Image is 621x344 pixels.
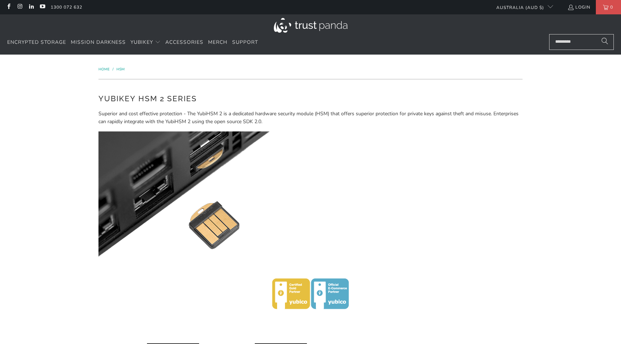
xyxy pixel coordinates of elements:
a: Encrypted Storage [7,34,66,51]
span: Home [98,67,110,72]
a: Trust Panda Australia on Facebook [5,4,11,10]
button: Search [596,34,614,50]
a: HSM [116,67,125,72]
span: Mission Darkness [71,39,126,46]
a: Login [567,3,590,11]
p: Superior and cost effective protection - The YubiHSM 2 is a dedicated hardware security module (H... [98,110,523,126]
img: Trust Panda Australia [274,18,348,33]
span: Merch [208,39,227,46]
span: Support [232,39,258,46]
span: YubiKey [130,39,153,46]
a: Trust Panda Australia on YouTube [39,4,45,10]
a: Trust Panda Australia on LinkedIn [28,4,34,10]
a: Trust Panda Australia on Instagram [17,4,23,10]
input: Search... [549,34,614,50]
a: Mission Darkness [71,34,126,51]
span: / [112,67,114,72]
a: Home [98,67,111,72]
span: Accessories [165,39,203,46]
summary: YubiKey [130,34,161,51]
h2: YubiKey HSM 2 Series [98,93,523,104]
a: 1300 072 632 [51,3,82,11]
a: Accessories [165,34,203,51]
span: Encrypted Storage [7,39,66,46]
a: Support [232,34,258,51]
nav: Translation missing: en.navigation.header.main_nav [7,34,258,51]
a: Merch [208,34,227,51]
